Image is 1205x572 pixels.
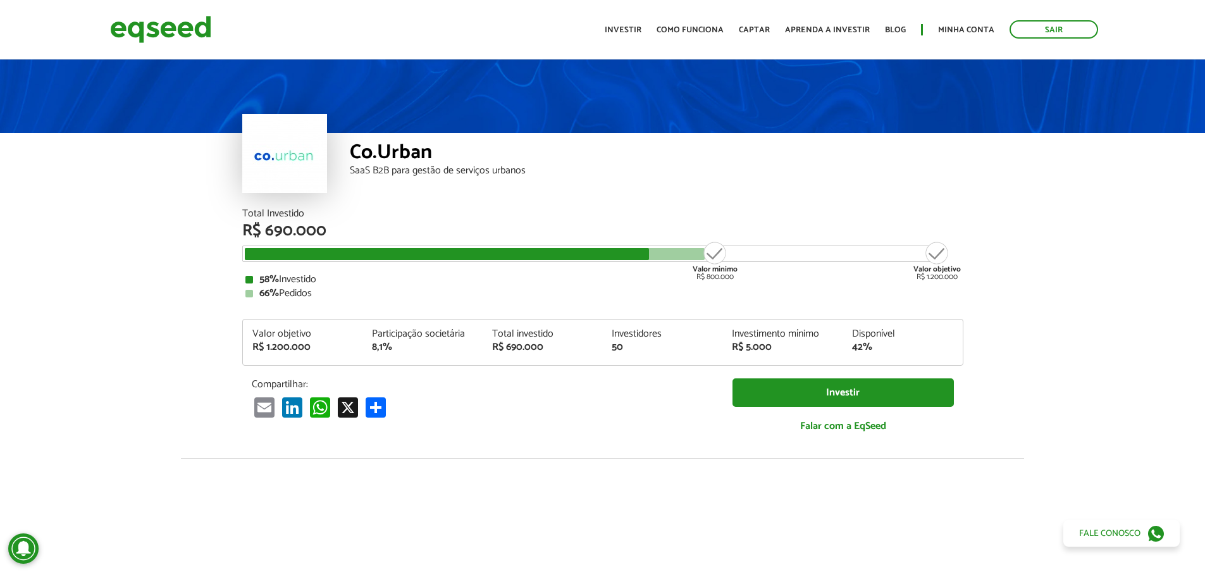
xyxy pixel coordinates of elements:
strong: 58% [259,271,279,288]
div: Total Investido [242,209,963,219]
a: Falar com a EqSeed [732,413,954,439]
div: Participação societária [372,329,473,339]
a: Minha conta [938,26,994,34]
div: R$ 800.000 [691,240,739,281]
div: R$ 690.000 [492,342,593,352]
div: Disponível [852,329,953,339]
a: Investir [605,26,641,34]
div: R$ 690.000 [242,223,963,239]
a: Como funciona [657,26,724,34]
a: Fale conosco [1063,520,1180,547]
div: R$ 1.200.000 [913,240,961,281]
div: Pedidos [245,289,960,299]
div: R$ 1.200.000 [252,342,354,352]
div: Valor objetivo [252,329,354,339]
div: Investimento mínimo [732,329,833,339]
div: 8,1% [372,342,473,352]
a: Captar [739,26,770,34]
div: Investidores [612,329,713,339]
a: Sair [1010,20,1098,39]
a: LinkedIn [280,397,305,418]
div: 50 [612,342,713,352]
a: X [335,397,361,418]
p: Compartilhar: [252,378,714,390]
strong: Valor objetivo [913,263,961,275]
div: 42% [852,342,953,352]
a: Email [252,397,277,418]
a: Investir [732,378,954,407]
img: EqSeed [110,13,211,46]
strong: 66% [259,285,279,302]
strong: Valor mínimo [693,263,738,275]
a: Compartilhar [363,397,388,418]
div: SaaS B2B para gestão de serviços urbanos [350,166,963,176]
a: Blog [885,26,906,34]
a: WhatsApp [307,397,333,418]
div: Investido [245,275,960,285]
div: Co.Urban [350,142,963,166]
div: Total investido [492,329,593,339]
a: Aprenda a investir [785,26,870,34]
div: R$ 5.000 [732,342,833,352]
